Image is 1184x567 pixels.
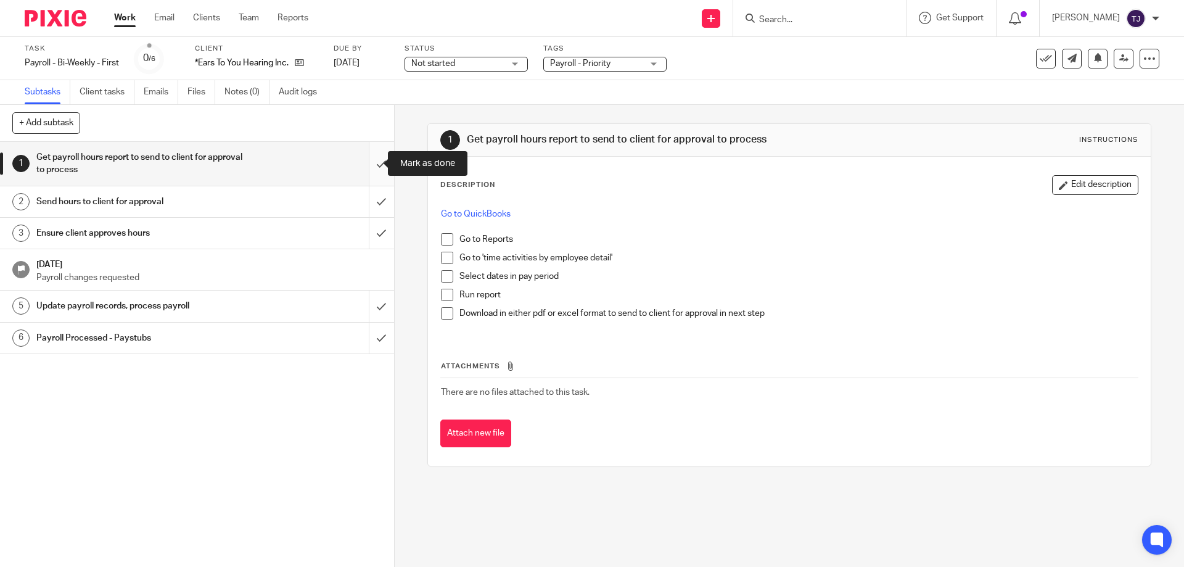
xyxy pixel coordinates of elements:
[143,51,155,65] div: 0
[187,80,215,104] a: Files
[411,59,455,68] span: Not started
[440,130,460,150] div: 1
[459,307,1137,320] p: Download in either pdf or excel format to send to client for approval in next step
[36,329,250,347] h1: Payroll Processed - Paystubs
[195,44,318,54] label: Client
[334,44,389,54] label: Due by
[25,44,119,54] label: Task
[936,14,984,22] span: Get Support
[114,12,136,24] a: Work
[441,363,500,370] span: Attachments
[25,80,70,104] a: Subtasks
[1126,9,1146,28] img: svg%3E
[459,270,1137,283] p: Select dates in pay period
[12,297,30,315] div: 5
[154,12,175,24] a: Email
[144,80,178,104] a: Emails
[12,225,30,242] div: 3
[279,80,326,104] a: Audit logs
[25,10,86,27] img: Pixie
[12,112,80,133] button: + Add subtask
[758,15,869,26] input: Search
[459,252,1137,264] p: Go to 'time activities by employee detail'
[36,271,382,284] p: Payroll changes requested
[459,289,1137,301] p: Run report
[193,12,220,24] a: Clients
[36,224,250,242] h1: Ensure client approves hours
[543,44,667,54] label: Tags
[36,148,250,180] h1: Get payroll hours report to send to client for approval to process
[441,210,511,218] a: Go to QuickBooks
[12,329,30,347] div: 6
[440,420,511,447] button: Attach new file
[440,180,495,190] p: Description
[12,193,30,210] div: 2
[405,44,528,54] label: Status
[12,155,30,172] div: 1
[1052,175,1138,195] button: Edit description
[459,233,1137,246] p: Go to Reports
[550,59,610,68] span: Payroll - Priority
[277,12,308,24] a: Reports
[25,57,119,69] div: Payroll - Bi-Weekly - First
[1079,135,1138,145] div: Instructions
[224,80,269,104] a: Notes (0)
[195,57,289,69] p: *Ears To You Hearing Inc.
[36,192,250,211] h1: Send hours to client for approval
[80,80,134,104] a: Client tasks
[36,297,250,315] h1: Update payroll records, process payroll
[239,12,259,24] a: Team
[467,133,816,146] h1: Get payroll hours report to send to client for approval to process
[149,56,155,62] small: /6
[1052,12,1120,24] p: [PERSON_NAME]
[36,255,382,271] h1: [DATE]
[334,59,360,67] span: [DATE]
[441,388,590,397] span: There are no files attached to this task.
